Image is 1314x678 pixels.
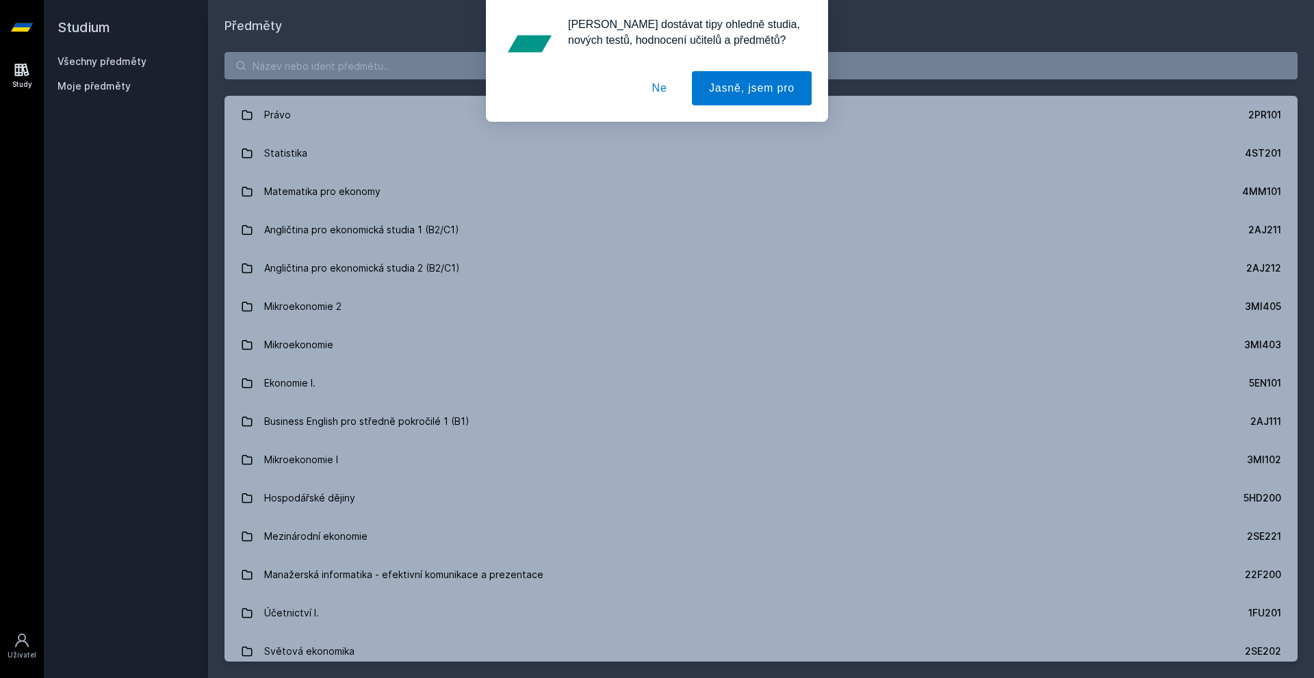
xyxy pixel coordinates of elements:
[224,249,1298,287] a: Angličtina pro ekonomická studia 2 (B2/C1) 2AJ212
[3,625,41,667] a: Uživatel
[264,446,338,473] div: Mikroekonomie I
[635,71,684,105] button: Ne
[224,632,1298,670] a: Světová ekonomika 2SE202
[264,599,319,627] div: Účetnictví I.
[264,293,342,320] div: Mikroekonomie 2
[264,140,307,167] div: Statistika
[264,408,469,435] div: Business English pro středně pokročilé 1 (B1)
[224,556,1298,594] a: Manažerská informatika - efektivní komunikace a prezentace 22F200
[1247,453,1281,467] div: 3MI102
[224,287,1298,326] a: Mikroekonomie 2 3MI405
[224,134,1298,172] a: Statistika 4ST201
[1248,606,1281,620] div: 1FU201
[1249,376,1281,390] div: 5EN101
[1242,185,1281,198] div: 4MM101
[1244,338,1281,352] div: 3MI403
[224,364,1298,402] a: Ekonomie I. 5EN101
[1250,415,1281,428] div: 2AJ111
[224,326,1298,364] a: Mikroekonomie 3MI403
[224,479,1298,517] a: Hospodářské dějiny 5HD200
[264,484,355,512] div: Hospodářské dějiny
[1245,568,1281,582] div: 22F200
[264,369,315,397] div: Ekonomie I.
[224,172,1298,211] a: Matematika pro ekonomy 4MM101
[264,638,355,665] div: Světová ekonomika
[1244,491,1281,505] div: 5HD200
[264,331,333,358] div: Mikroekonomie
[1246,261,1281,275] div: 2AJ212
[264,561,543,588] div: Manažerská informatika - efektivní komunikace a prezentace
[264,523,368,550] div: Mezinárodní ekonomie
[264,178,381,205] div: Matematika pro ekonomy
[692,71,812,105] button: Jasně, jsem pro
[1245,300,1281,313] div: 3MI405
[502,16,557,71] img: notification icon
[1247,530,1281,543] div: 2SE221
[224,402,1298,441] a: Business English pro středně pokročilé 1 (B1) 2AJ111
[264,255,460,282] div: Angličtina pro ekonomická studia 2 (B2/C1)
[557,16,812,48] div: [PERSON_NAME] dostávat tipy ohledně studia, nových testů, hodnocení učitelů a předmětů?
[224,441,1298,479] a: Mikroekonomie I 3MI102
[264,216,459,244] div: Angličtina pro ekonomická studia 1 (B2/C1)
[224,594,1298,632] a: Účetnictví I. 1FU201
[8,650,36,660] div: Uživatel
[224,517,1298,556] a: Mezinárodní ekonomie 2SE221
[1245,146,1281,160] div: 4ST201
[1245,644,1281,658] div: 2SE202
[1248,223,1281,237] div: 2AJ211
[224,211,1298,249] a: Angličtina pro ekonomická studia 1 (B2/C1) 2AJ211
